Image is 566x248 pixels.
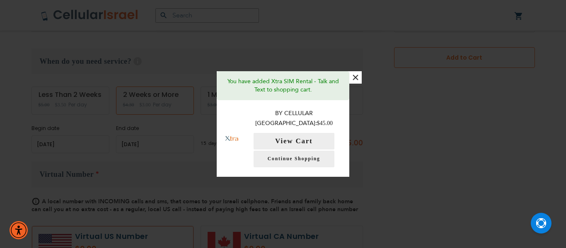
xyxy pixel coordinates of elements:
button: × [349,71,362,84]
span: $45.00 [317,120,333,126]
p: By Cellular [GEOGRAPHIC_DATA]: [247,108,341,129]
button: View Cart [254,133,334,149]
div: Accessibility Menu [10,221,28,239]
p: You have added Xtra SIM Rental - Talk and Text to shopping cart. [223,77,343,94]
a: Continue Shopping [254,151,334,167]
